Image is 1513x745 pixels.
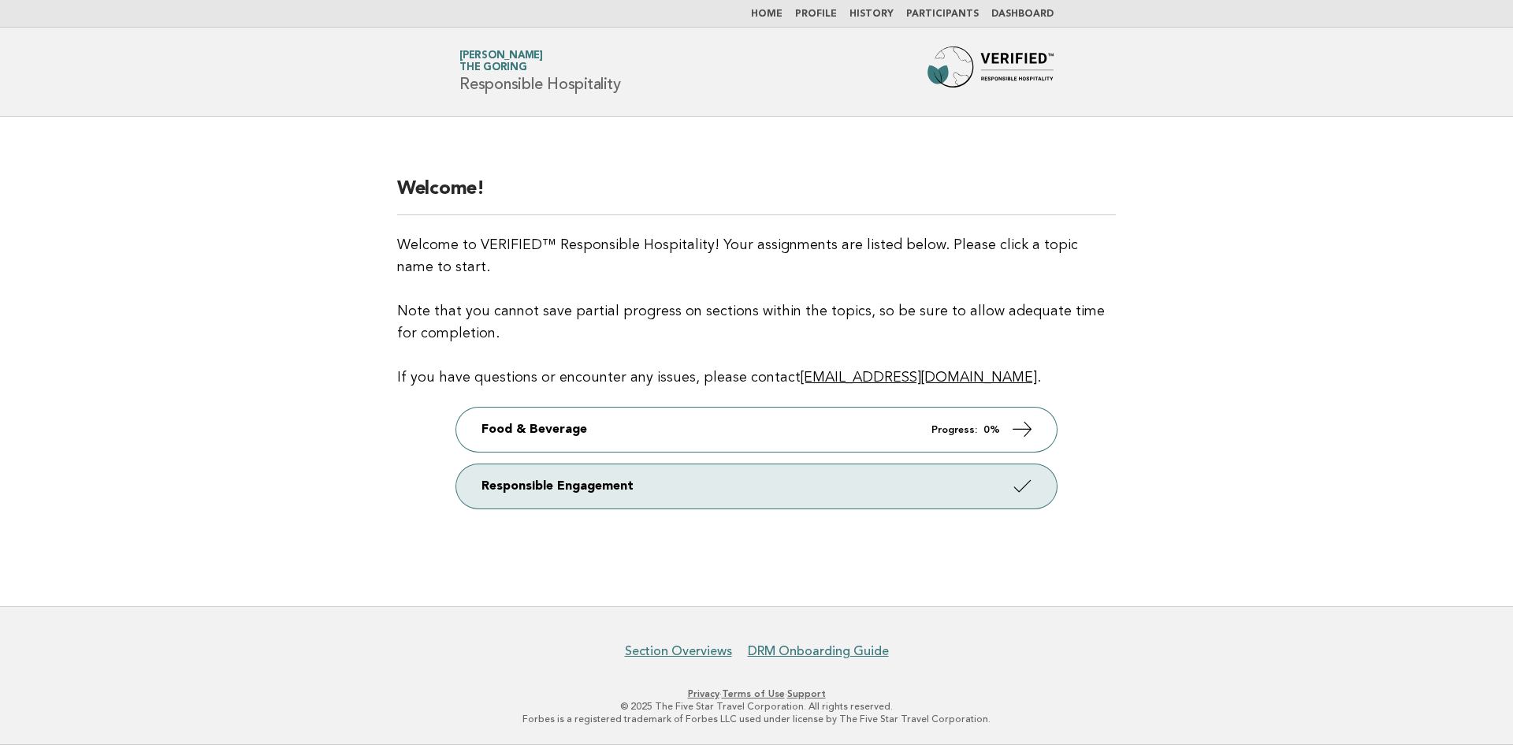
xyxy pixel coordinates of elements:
a: Profile [795,9,837,19]
a: Section Overviews [625,643,732,659]
a: Support [787,688,826,699]
a: History [849,9,894,19]
a: Privacy [688,688,719,699]
p: · · [274,687,1239,700]
p: Welcome to VERIFIED™ Responsible Hospitality! Your assignments are listed below. Please click a t... [397,234,1116,389]
a: Home [751,9,783,19]
a: Terms of Use [722,688,785,699]
span: The Goring [459,63,527,73]
img: Forbes Travel Guide [928,47,1054,97]
strong: 0% [983,425,1000,435]
a: Dashboard [991,9,1054,19]
a: Participants [906,9,979,19]
a: Food & Beverage Progress: 0% [456,408,1057,452]
em: Progress: [931,425,977,435]
a: DRM Onboarding Guide [748,643,889,659]
h1: Responsible Hospitality [459,51,620,92]
h2: Welcome! [397,177,1116,215]
p: © 2025 The Five Star Travel Corporation. All rights reserved. [274,700,1239,713]
p: Forbes is a registered trademark of Forbes LLC used under license by The Five Star Travel Corpora... [274,713,1239,725]
a: [PERSON_NAME]The Goring [459,50,543,73]
a: [EMAIL_ADDRESS][DOMAIN_NAME] [801,371,1037,385]
a: Responsible Engagement [456,464,1057,508]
